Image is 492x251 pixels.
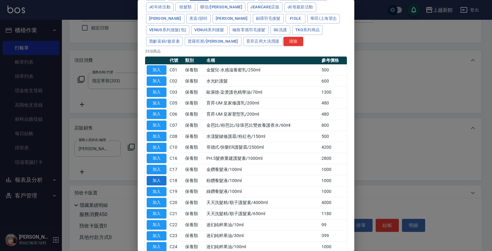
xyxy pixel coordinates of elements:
[320,57,347,65] th: 參考價格
[168,164,183,175] td: C17
[168,230,183,241] td: C23
[320,65,347,76] td: 500
[286,14,305,23] button: FIOLE
[147,99,166,108] button: 加入
[168,142,183,153] td: C10
[253,14,284,23] button: 銅環羽毛接髮
[205,131,320,142] td: 水漾髮鍵修護霜/粉紅色/150ml
[270,25,290,35] button: 5G洗護
[183,87,205,98] td: 保養類
[185,37,241,46] button: 普羅旺斯/[PERSON_NAME]
[183,208,205,219] td: 保養類
[147,165,166,174] button: 加入
[292,25,323,35] button: TKO系列商品
[205,208,320,219] td: 天天洗髮精/順子護髮素/650ml
[168,153,183,164] td: C16
[183,153,205,164] td: 保養類
[183,219,205,230] td: 保養類
[183,230,205,241] td: 保養類
[186,14,211,23] button: 美宙/韻特
[320,230,347,241] td: 399
[168,65,183,76] td: C01
[243,37,283,46] button: 育昇店用大洗潤護
[183,186,205,197] td: 保養類
[320,164,347,175] td: 1000
[183,57,205,65] th: 類別
[145,49,347,54] p: 33 項商品
[205,219,320,230] td: 迷幻純粹果油/10ml
[147,132,166,141] button: 加入
[168,98,183,109] td: C05
[320,186,347,197] td: 1000
[320,98,347,109] td: 480
[175,2,195,12] button: 假髮類
[284,2,316,12] button: JC母親節活動
[320,197,347,208] td: 4000
[147,209,166,219] button: 加入
[168,76,183,87] td: C02
[183,175,205,186] td: 保養類
[146,37,183,46] button: 寶齡富錦/髮原素
[320,76,347,87] td: 600
[205,65,320,76] td: 金髮兒-水感滋養蜜乳/250ml
[205,153,320,164] td: PH.5髮療重建護髮素/1000ml
[146,14,184,23] button: [PERSON_NAME]
[320,153,347,164] td: 2800
[183,120,205,131] td: 保養類
[168,208,183,219] td: C21
[168,186,183,197] td: C19
[320,131,347,142] td: 500
[183,76,205,87] td: 保養類
[283,37,303,46] button: 清除
[147,154,166,163] button: 加入
[183,142,205,153] td: 保養類
[183,65,205,76] td: 保養類
[147,87,166,97] button: 加入
[168,87,183,98] td: C03
[147,198,166,207] button: 加入
[147,187,166,197] button: 加入
[168,120,183,131] td: C07
[213,14,251,23] button: [PERSON_NAME]
[147,176,166,185] button: 加入
[147,109,166,119] button: 加入
[183,197,205,208] td: 保養類
[307,14,340,23] button: 華田/上海望志
[146,2,174,12] button: JC年終活動
[147,143,166,152] button: 加入
[205,109,320,120] td: 育昇-UM 皇家塑型乳/200ml
[191,25,227,35] button: Venus系列接髮
[168,219,183,230] td: C22
[320,87,347,98] td: 1300
[147,121,166,130] button: 加入
[168,57,183,65] th: 代號
[320,219,347,230] td: 99
[183,98,205,109] td: 保養類
[320,208,347,219] td: 1180
[197,2,245,12] button: 聯信/[PERSON_NAME]
[147,231,166,241] button: 加入
[205,87,320,98] td: 歐萊德-染燙護色精華油/70ml
[320,120,347,131] td: 800
[183,109,205,120] td: 保養類
[205,230,320,241] td: 迷幻純粹果油/30ml
[205,186,320,197] td: 綠鑽養髮液/100ml
[168,175,183,186] td: C18
[147,76,166,86] button: 加入
[320,109,347,120] td: 480
[205,164,320,175] td: 金鑽養髮液/100ml
[320,175,347,186] td: 1000
[205,120,320,131] td: 金芭比/粉芭比/珍珠芭比雙效養護香水/60ml
[205,57,320,65] th: 名稱
[183,131,205,142] td: 保養類
[205,98,320,109] td: 育昇-UM 皇家修護乳/200ml
[146,25,189,35] button: Venus系列接髮(包)
[247,2,283,12] button: JeanCare店販
[147,220,166,230] button: 加入
[168,109,183,120] td: C06
[147,65,166,75] button: 加入
[205,142,320,153] td: 哥德式-快樂ER護髮霜/2500ml
[205,175,320,186] td: 粉鑽養髮液/100ml
[205,76,320,87] td: 水光針護髮
[183,164,205,175] td: 保養類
